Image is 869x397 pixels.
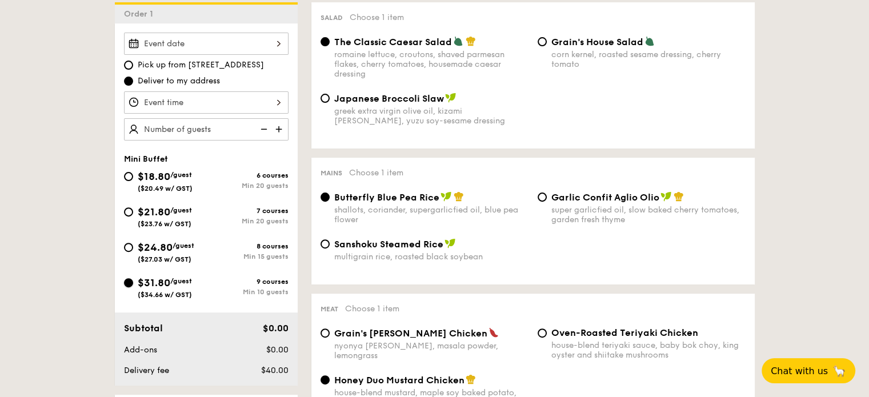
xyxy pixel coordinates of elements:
img: icon-chef-hat.a58ddaea.svg [674,191,684,202]
span: 🦙 [832,364,846,378]
span: Grain's House Salad [551,37,643,47]
div: shallots, coriander, supergarlicfied oil, blue pea flower [334,205,528,224]
input: Event time [124,91,289,114]
img: icon-reduce.1d2dbef1.svg [254,118,271,140]
div: nyonya [PERSON_NAME], masala powder, lemongrass [334,341,528,360]
input: Event date [124,33,289,55]
div: 6 courses [206,171,289,179]
span: $0.00 [266,345,288,355]
button: Chat with us🦙 [762,358,855,383]
img: icon-vegan.f8ff3823.svg [445,93,456,103]
span: /guest [170,171,192,179]
span: Choose 1 item [350,13,404,22]
div: multigrain rice, roasted black soybean [334,252,528,262]
span: Choose 1 item [349,168,403,178]
span: Deliver to my address [138,75,220,87]
span: $21.80 [138,206,170,218]
img: icon-add.58712e84.svg [271,118,289,140]
img: icon-vegan.f8ff3823.svg [444,238,456,248]
span: Add-ons [124,345,157,355]
span: $31.80 [138,276,170,289]
div: super garlicfied oil, slow baked cherry tomatoes, garden fresh thyme [551,205,746,224]
span: Subtotal [124,323,163,334]
input: $31.80/guest($34.66 w/ GST)9 coursesMin 10 guests [124,278,133,287]
input: Japanese Broccoli Slawgreek extra virgin olive oil, kizami [PERSON_NAME], yuzu soy-sesame dressing [321,94,330,103]
input: Deliver to my address [124,77,133,86]
span: The Classic Caesar Salad [334,37,452,47]
input: The Classic Caesar Saladromaine lettuce, croutons, shaved parmesan flakes, cherry tomatoes, house... [321,37,330,46]
span: $0.00 [262,323,288,334]
input: Pick up from [STREET_ADDRESS] [124,61,133,70]
span: Pick up from [STREET_ADDRESS] [138,59,264,71]
span: Japanese Broccoli Slaw [334,93,444,104]
input: Honey Duo Mustard Chickenhouse-blend mustard, maple soy baked potato, parsley [321,375,330,384]
input: Grain's [PERSON_NAME] Chickennyonya [PERSON_NAME], masala powder, lemongrass [321,328,330,338]
span: Sanshoku Steamed Rice [334,239,443,250]
img: icon-vegan.f8ff3823.svg [660,191,672,202]
div: Min 20 guests [206,182,289,190]
span: /guest [173,242,194,250]
div: 8 courses [206,242,289,250]
input: $24.80/guest($27.03 w/ GST)8 coursesMin 15 guests [124,243,133,252]
span: /guest [170,206,192,214]
span: $24.80 [138,241,173,254]
span: ($27.03 w/ GST) [138,255,191,263]
span: Choose 1 item [345,304,399,314]
input: Sanshoku Steamed Ricemultigrain rice, roasted black soybean [321,239,330,248]
div: house-blend teriyaki sauce, baby bok choy, king oyster and shiitake mushrooms [551,340,746,360]
div: Min 20 guests [206,217,289,225]
span: Chat with us [771,366,828,376]
div: 9 courses [206,278,289,286]
span: Salad [321,14,343,22]
img: icon-vegetarian.fe4039eb.svg [644,36,655,46]
span: Mains [321,169,342,177]
span: Garlic Confit Aglio Olio [551,192,659,203]
img: icon-chef-hat.a58ddaea.svg [466,36,476,46]
input: Number of guests [124,118,289,141]
div: 7 courses [206,207,289,215]
input: Oven-Roasted Teriyaki Chickenhouse-blend teriyaki sauce, baby bok choy, king oyster and shiitake ... [538,328,547,338]
img: icon-chef-hat.a58ddaea.svg [466,374,476,384]
span: ($34.66 w/ GST) [138,291,192,299]
img: icon-chef-hat.a58ddaea.svg [454,191,464,202]
span: Butterfly Blue Pea Rice [334,192,439,203]
span: Mini Buffet [124,154,168,164]
span: Honey Duo Mustard Chicken [334,375,464,386]
span: Meat [321,305,338,313]
img: icon-vegan.f8ff3823.svg [440,191,452,202]
input: $21.80/guest($23.76 w/ GST)7 coursesMin 20 guests [124,207,133,216]
div: Min 15 guests [206,252,289,260]
input: Butterfly Blue Pea Riceshallots, coriander, supergarlicfied oil, blue pea flower [321,193,330,202]
img: icon-spicy.37a8142b.svg [488,327,499,338]
span: $18.80 [138,170,170,183]
img: icon-vegetarian.fe4039eb.svg [453,36,463,46]
div: romaine lettuce, croutons, shaved parmesan flakes, cherry tomatoes, housemade caesar dressing [334,50,528,79]
div: corn kernel, roasted sesame dressing, cherry tomato [551,50,746,69]
span: $40.00 [261,366,288,375]
div: greek extra virgin olive oil, kizami [PERSON_NAME], yuzu soy-sesame dressing [334,106,528,126]
span: Oven-Roasted Teriyaki Chicken [551,327,698,338]
input: Grain's House Saladcorn kernel, roasted sesame dressing, cherry tomato [538,37,547,46]
span: Delivery fee [124,366,169,375]
input: Garlic Confit Aglio Oliosuper garlicfied oil, slow baked cherry tomatoes, garden fresh thyme [538,193,547,202]
span: ($23.76 w/ GST) [138,220,191,228]
div: Min 10 guests [206,288,289,296]
span: Grain's [PERSON_NAME] Chicken [334,328,487,339]
span: /guest [170,277,192,285]
span: ($20.49 w/ GST) [138,185,193,193]
input: $18.80/guest($20.49 w/ GST)6 coursesMin 20 guests [124,172,133,181]
span: Order 1 [124,9,158,19]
